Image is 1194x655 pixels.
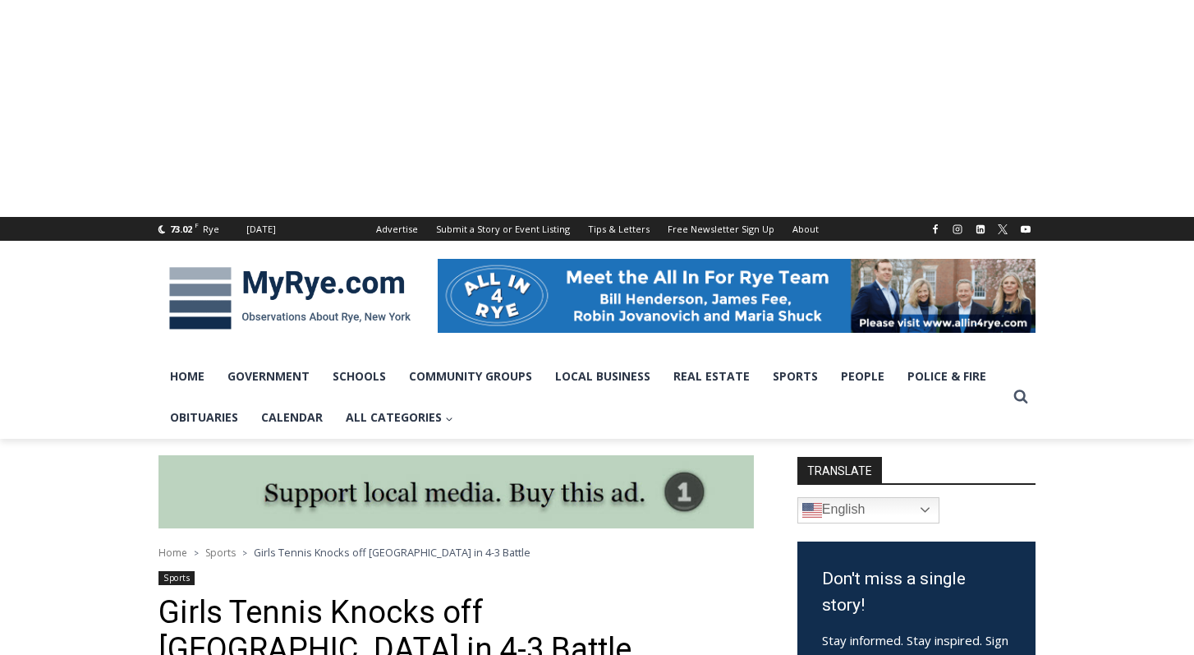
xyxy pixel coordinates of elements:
strong: TRANSLATE [797,457,882,483]
img: en [802,500,822,520]
a: Tips & Letters [579,217,659,241]
span: 73.02 [170,223,192,235]
a: Schools [321,356,397,397]
a: Linkedin [971,219,990,239]
nav: Breadcrumbs [158,544,754,560]
a: YouTube [1016,219,1036,239]
div: Rye [203,222,219,237]
a: Sports [205,546,236,560]
img: MyRye.com [158,256,421,341]
a: Obituaries [158,397,250,438]
span: Girls Tennis Knocks off [GEOGRAPHIC_DATA] in 4-3 Battle [254,545,530,560]
a: Local Business [544,356,662,397]
a: English [797,497,939,524]
span: All Categories [346,408,453,427]
nav: Secondary Navigation [367,217,828,241]
a: Facebook [925,219,945,239]
a: All Categories [334,397,465,438]
button: View Search Form [1006,382,1036,412]
a: Government [216,356,321,397]
a: Real Estate [662,356,761,397]
a: X [993,219,1013,239]
a: Sports [761,356,829,397]
span: > [242,547,247,559]
span: > [194,547,199,559]
img: All in for Rye [438,259,1036,333]
a: Home [158,356,216,397]
a: About [783,217,828,241]
a: Instagram [948,219,967,239]
a: Police & Fire [896,356,998,397]
div: [DATE] [246,222,276,237]
a: Submit a Story or Event Listing [427,217,579,241]
a: Advertise [367,217,427,241]
img: support local media, buy this ad [158,455,754,529]
a: Sports [158,571,195,585]
span: F [195,220,199,229]
a: Free Newsletter Sign Up [659,217,783,241]
a: Home [158,546,187,560]
a: Calendar [250,397,334,438]
a: Community Groups [397,356,544,397]
nav: Primary Navigation [158,356,1006,439]
h3: Don't miss a single story! [822,566,1011,618]
a: People [829,356,896,397]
